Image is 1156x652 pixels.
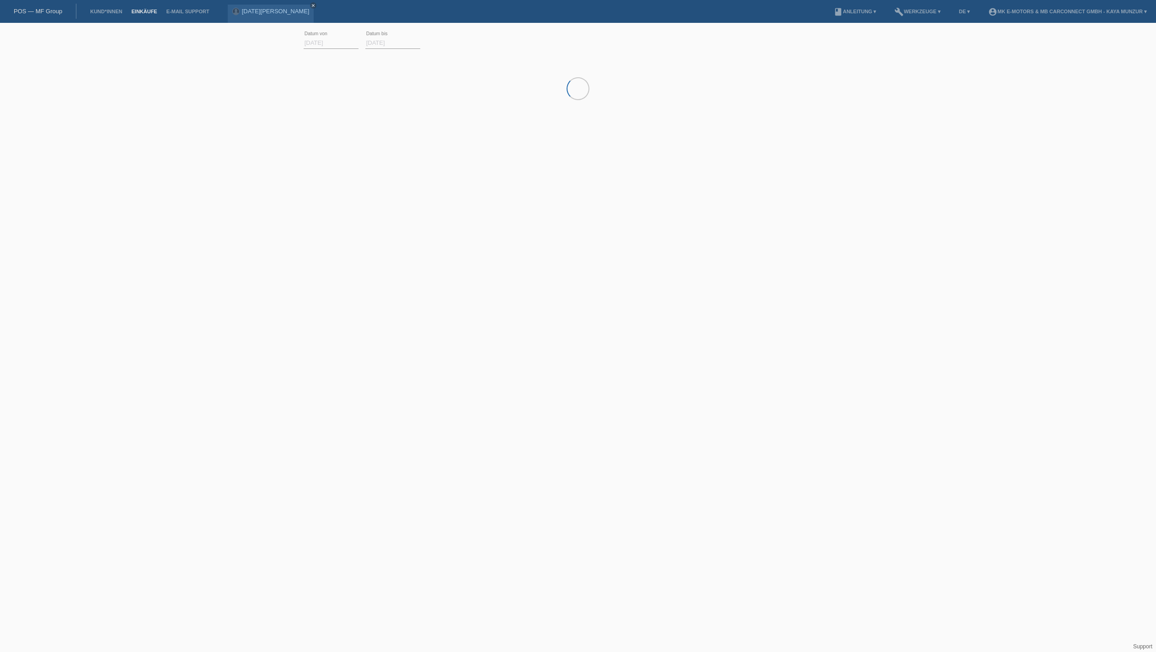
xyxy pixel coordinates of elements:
[310,2,316,9] a: close
[127,9,161,14] a: Einkäufe
[311,3,316,8] i: close
[242,8,310,15] a: [DATE][PERSON_NAME]
[988,7,997,16] i: account_circle
[954,9,974,14] a: DE ▾
[890,9,945,14] a: buildWerkzeuge ▾
[894,7,904,16] i: build
[984,9,1151,14] a: account_circleMK E-MOTORS & MB CarConnect GmbH - Kaya Munzur ▾
[1133,643,1152,650] a: Support
[14,8,62,15] a: POS — MF Group
[162,9,214,14] a: E-Mail Support
[829,9,881,14] a: bookAnleitung ▾
[834,7,843,16] i: book
[86,9,127,14] a: Kund*innen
